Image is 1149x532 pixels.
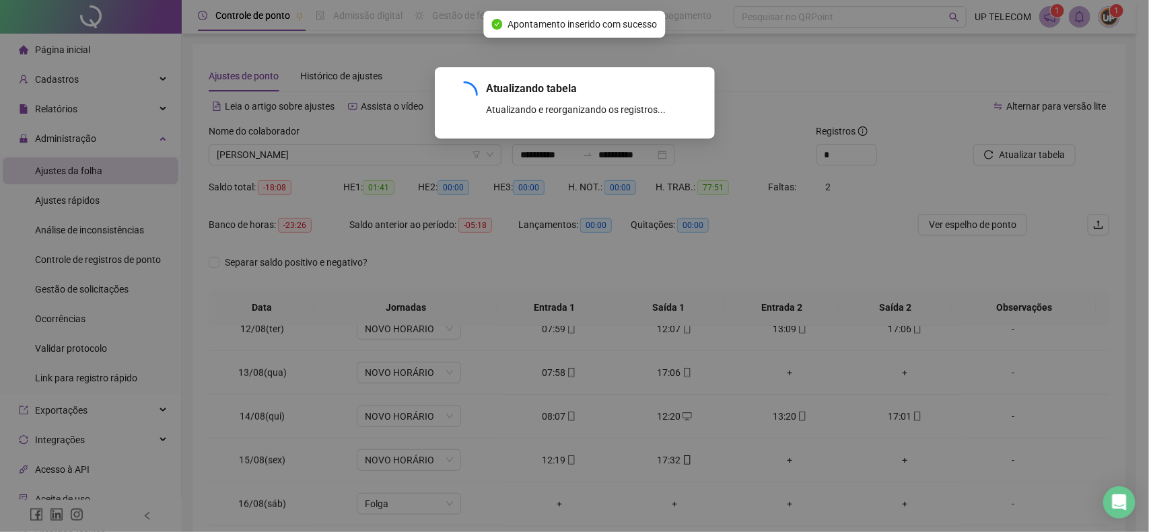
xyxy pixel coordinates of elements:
[486,81,699,97] div: Atualizando tabela
[450,80,479,110] span: loading
[508,17,658,32] span: Apontamento inserido com sucesso
[492,19,503,30] span: check-circle
[1103,486,1136,519] div: Open Intercom Messenger
[486,102,699,117] div: Atualizando e reorganizando os registros...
